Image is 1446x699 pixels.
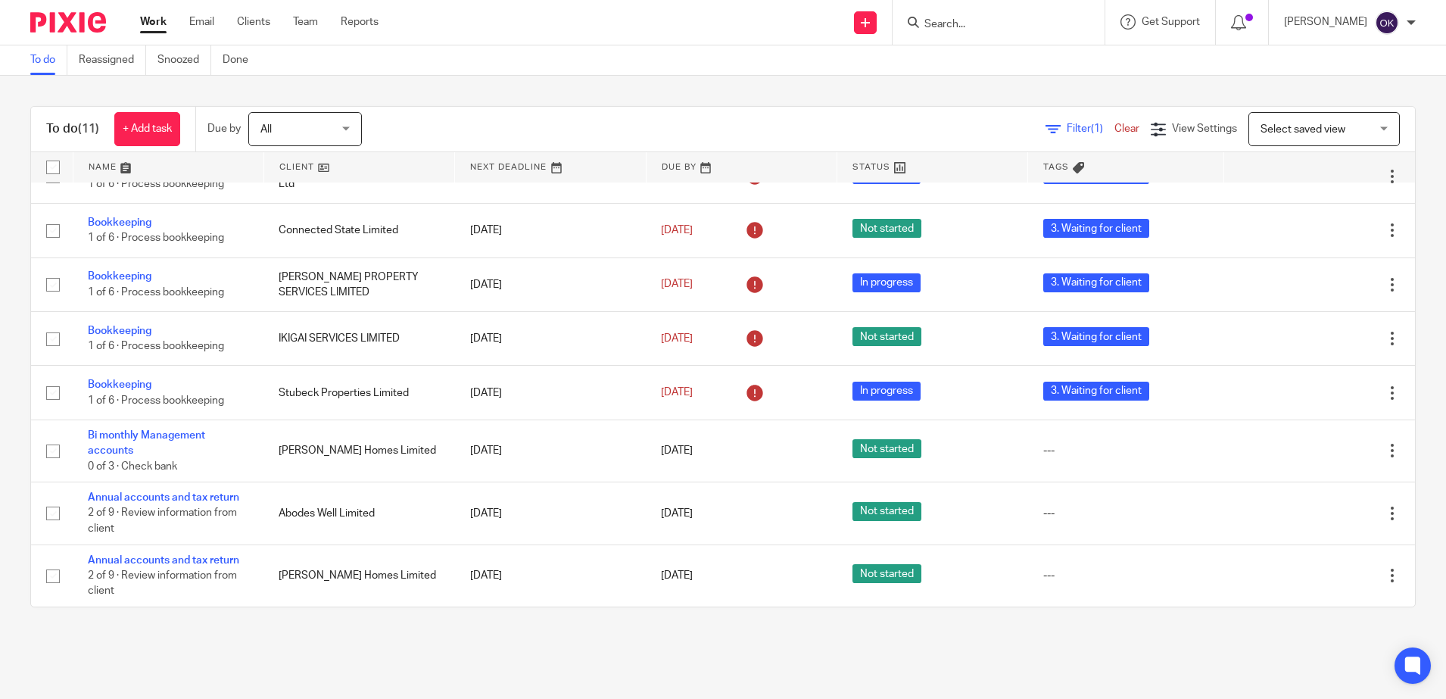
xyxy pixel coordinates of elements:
[455,366,646,420] td: [DATE]
[157,45,211,75] a: Snoozed
[1091,123,1103,134] span: (1)
[78,123,99,135] span: (11)
[88,570,237,597] span: 2 of 9 · Review information from client
[293,14,318,30] a: Team
[455,257,646,311] td: [DATE]
[88,492,239,503] a: Annual accounts and tax return
[1375,11,1399,35] img: svg%3E
[661,445,693,456] span: [DATE]
[88,555,239,566] a: Annual accounts and tax return
[263,204,454,257] td: Connected State Limited
[852,439,921,458] span: Not started
[1043,506,1209,521] div: ---
[455,482,646,545] td: [DATE]
[263,257,454,311] td: [PERSON_NAME] PROPERTY SERVICES LIMITED
[923,18,1059,32] input: Search
[30,45,67,75] a: To do
[88,271,151,282] a: Bookkeeping
[1043,327,1149,346] span: 3. Waiting for client
[88,508,237,535] span: 2 of 9 · Review information from client
[263,482,454,545] td: Abodes Well Limited
[852,219,921,238] span: Not started
[1067,123,1114,134] span: Filter
[46,121,99,137] h1: To do
[1261,124,1345,135] span: Select saved view
[88,430,205,456] a: Bi monthly Management accounts
[88,379,151,390] a: Bookkeeping
[30,12,106,33] img: Pixie
[1043,382,1149,401] span: 3. Waiting for client
[260,124,272,135] span: All
[79,45,146,75] a: Reassigned
[661,279,693,290] span: [DATE]
[88,233,224,244] span: 1 of 6 · Process bookkeeping
[852,382,921,401] span: In progress
[223,45,260,75] a: Done
[88,287,224,298] span: 1 of 6 · Process bookkeeping
[88,461,177,472] span: 0 of 3 · Check bank
[1043,219,1149,238] span: 3. Waiting for client
[1043,568,1209,583] div: ---
[1043,273,1149,292] span: 3. Waiting for client
[661,387,693,398] span: [DATE]
[88,326,151,336] a: Bookkeeping
[1043,163,1069,171] span: Tags
[661,508,693,519] span: [DATE]
[852,327,921,346] span: Not started
[661,333,693,344] span: [DATE]
[661,570,693,581] span: [DATE]
[1142,17,1200,27] span: Get Support
[1114,123,1139,134] a: Clear
[88,341,224,351] span: 1 of 6 · Process bookkeeping
[341,14,379,30] a: Reports
[140,14,167,30] a: Work
[88,217,151,228] a: Bookkeeping
[207,121,241,136] p: Due by
[1172,123,1237,134] span: View Settings
[852,502,921,521] span: Not started
[1284,14,1367,30] p: [PERSON_NAME]
[263,366,454,420] td: Stubeck Properties Limited
[237,14,270,30] a: Clients
[1043,443,1209,458] div: ---
[263,545,454,607] td: [PERSON_NAME] Homes Limited
[852,564,921,583] span: Not started
[455,312,646,366] td: [DATE]
[263,420,454,482] td: [PERSON_NAME] Homes Limited
[88,395,224,406] span: 1 of 6 · Process bookkeeping
[455,420,646,482] td: [DATE]
[661,225,693,236] span: [DATE]
[455,545,646,607] td: [DATE]
[114,112,180,146] a: + Add task
[263,312,454,366] td: IKIGAI SERVICES LIMITED
[455,204,646,257] td: [DATE]
[189,14,214,30] a: Email
[88,179,224,189] span: 1 of 6 · Process bookkeeping
[852,273,921,292] span: In progress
